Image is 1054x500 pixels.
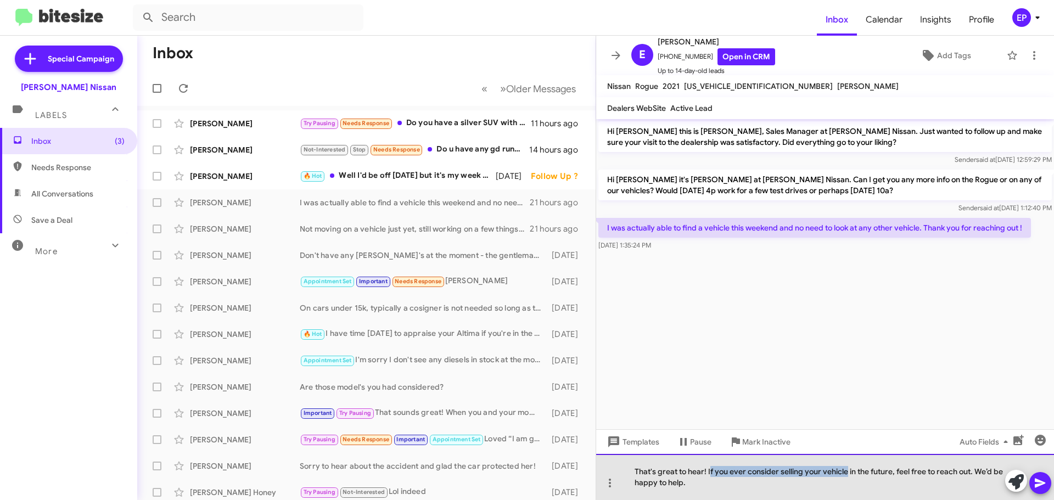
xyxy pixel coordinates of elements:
[300,381,546,392] div: Are those model's you had considered?
[911,4,960,36] a: Insights
[190,276,300,287] div: [PERSON_NAME]
[35,110,67,120] span: Labels
[546,487,587,498] div: [DATE]
[190,381,300,392] div: [PERSON_NAME]
[546,434,587,445] div: [DATE]
[304,409,332,417] span: Important
[960,4,1003,36] a: Profile
[21,82,116,93] div: [PERSON_NAME] Nissan
[35,246,58,256] span: More
[598,241,651,249] span: [DATE] 1:35:24 PM
[153,44,193,62] h1: Inbox
[531,171,587,182] div: Follow Up ?
[300,197,530,208] div: I was actually able to find a vehicle this weekend and no need to look at any other vehicle. Than...
[720,432,799,452] button: Mark Inactive
[546,302,587,313] div: [DATE]
[190,197,300,208] div: [PERSON_NAME]
[373,146,420,153] span: Needs Response
[48,53,114,64] span: Special Campaign
[857,4,911,36] a: Calendar
[31,215,72,226] span: Save a Deal
[304,172,322,179] span: 🔥 Hot
[742,432,790,452] span: Mark Inactive
[190,329,300,340] div: [PERSON_NAME]
[31,188,93,199] span: All Conversations
[133,4,363,31] input: Search
[530,197,587,208] div: 21 hours ago
[396,436,425,443] span: Important
[475,77,494,100] button: Previous
[300,117,531,130] div: Do you have a silver SUV with excellent mpg like a Hybrid?
[635,81,658,91] span: Rogue
[658,65,775,76] span: Up to 14-day-old leads
[31,162,125,173] span: Needs Response
[546,329,587,340] div: [DATE]
[343,120,389,127] span: Needs Response
[670,103,713,113] span: Active Lead
[300,250,546,261] div: Don't have any [PERSON_NAME]'s at the moment - the gentleman just wanted to sell it outright, he ...
[339,409,371,417] span: Try Pausing
[190,460,300,471] div: [PERSON_NAME]
[304,146,346,153] span: Not-Interested
[304,436,335,443] span: Try Pausing
[500,82,506,95] span: »
[717,48,775,65] a: Open in CRM
[300,170,496,182] div: Well I'd be off [DATE] but it's my week to be on call. So I'll have to see what calls I get
[889,46,1001,65] button: Add Tags
[190,302,300,313] div: [PERSON_NAME]
[506,83,576,95] span: Older Messages
[475,77,582,100] nav: Page navigation example
[605,432,659,452] span: Templates
[663,81,680,91] span: 2021
[190,118,300,129] div: [PERSON_NAME]
[115,136,125,147] span: (3)
[546,381,587,392] div: [DATE]
[980,204,999,212] span: said at
[546,250,587,261] div: [DATE]
[300,354,546,367] div: I'm sorry I don't see any diesels in stock at the moment. Happy to set an alert to notify me when...
[304,357,352,364] span: Appointment Set
[1003,8,1042,27] button: EP
[530,223,587,234] div: 21 hours ago
[190,355,300,366] div: [PERSON_NAME]
[690,432,711,452] span: Pause
[817,4,857,36] a: Inbox
[494,77,582,100] button: Next
[343,488,385,496] span: Not-Interested
[668,432,720,452] button: Pause
[304,330,322,338] span: 🔥 Hot
[960,432,1012,452] span: Auto Fields
[596,454,1054,500] div: That's great to hear! If you ever consider selling your vehicle in the future, feel free to reach...
[639,46,646,64] span: E
[300,302,546,313] div: On cars under 15k, typically a cosigner is not needed so long as the income is provable and the p...
[395,278,441,285] span: Needs Response
[658,48,775,65] span: [PHONE_NUMBER]
[598,170,1052,200] p: Hi [PERSON_NAME] it's [PERSON_NAME] at [PERSON_NAME] Nissan. Can I get you any more info on the R...
[684,81,833,91] span: [US_VEHICLE_IDENTIFICATION_NUMBER]
[958,204,1052,212] span: Sender [DATE] 1:12:40 PM
[955,155,1052,164] span: Sender [DATE] 12:59:29 PM
[304,488,335,496] span: Try Pausing
[531,118,587,129] div: 11 hours ago
[607,81,631,91] span: Nissan
[300,328,546,340] div: I have time [DATE] to appraise your Altima if you're in the area - this weekend works too. We hav...
[596,432,668,452] button: Templates
[359,278,388,285] span: Important
[190,250,300,261] div: [PERSON_NAME]
[300,486,546,498] div: Lol indeed
[546,276,587,287] div: [DATE]
[976,155,995,164] span: said at
[658,35,775,48] span: [PERSON_NAME]
[190,408,300,419] div: [PERSON_NAME]
[546,460,587,471] div: [DATE]
[304,120,335,127] span: Try Pausing
[837,81,899,91] span: [PERSON_NAME]
[300,407,546,419] div: That sounds great! When you and your mom are back, feel free to schedule a visit to explore and d...
[31,136,125,147] span: Inbox
[343,436,389,443] span: Needs Response
[546,408,587,419] div: [DATE]
[951,432,1021,452] button: Auto Fields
